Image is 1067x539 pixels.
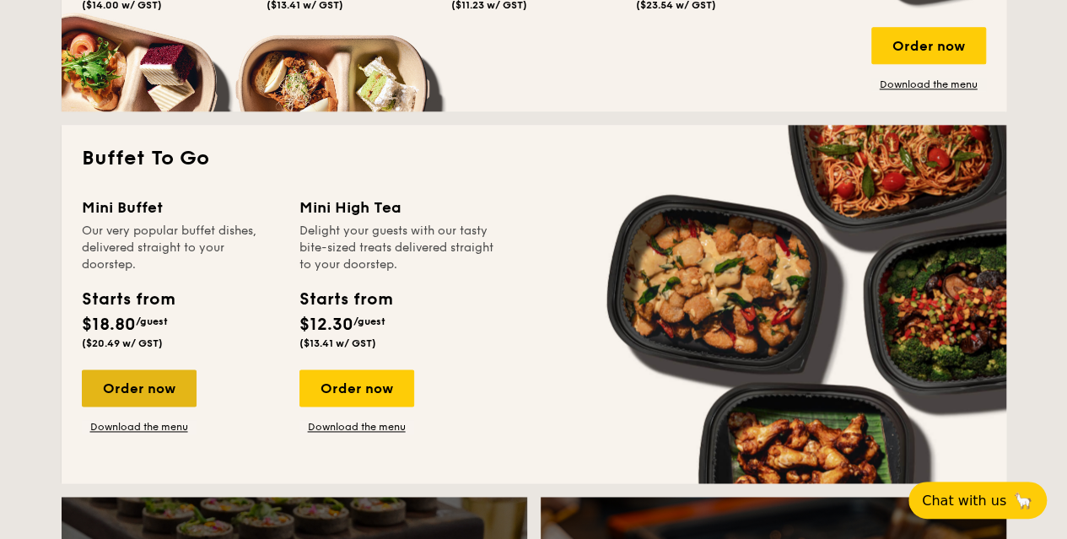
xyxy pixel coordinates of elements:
span: /guest [353,315,385,327]
div: Order now [871,27,986,64]
span: $12.30 [299,315,353,335]
span: Chat with us [922,493,1006,509]
span: $18.80 [82,315,136,335]
div: Delight your guests with our tasty bite-sized treats delivered straight to your doorstep. [299,223,497,273]
div: Mini High Tea [299,196,497,219]
div: Starts from [299,287,391,312]
a: Download the menu [299,420,414,434]
span: 🦙 [1013,491,1033,510]
div: Starts from [82,287,174,312]
a: Download the menu [82,420,197,434]
h2: Buffet To Go [82,145,986,172]
div: Mini Buffet [82,196,279,219]
div: Our very popular buffet dishes, delivered straight to your doorstep. [82,223,279,273]
div: Order now [299,369,414,407]
span: ($13.41 w/ GST) [299,337,376,349]
a: Download the menu [871,78,986,91]
div: Order now [82,369,197,407]
span: /guest [136,315,168,327]
span: ($20.49 w/ GST) [82,337,163,349]
button: Chat with us🦙 [908,482,1047,519]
